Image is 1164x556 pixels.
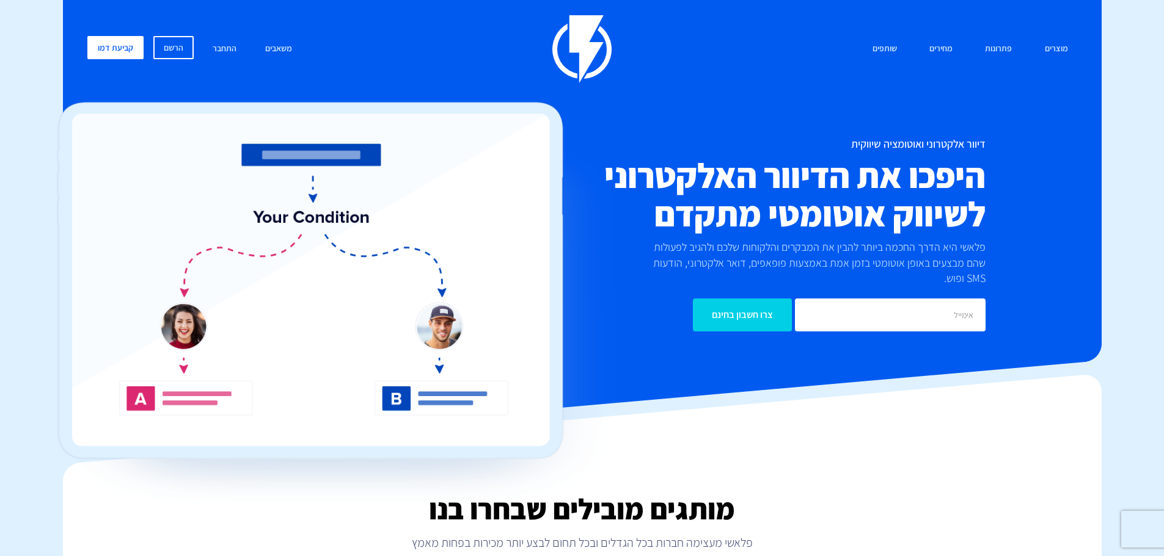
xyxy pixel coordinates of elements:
a: התחבר [203,36,246,62]
a: מוצרים [1036,36,1077,62]
p: פלאשי מעצימה חברות בכל הגדלים ובכל תחום לבצע יותר מכירות בפחות מאמץ [63,534,1102,551]
h2: היפכו את הדיוור האלקטרוני לשיווק אוטומטי מתקדם [509,156,986,233]
a: קביעת דמו [87,36,144,59]
input: צרו חשבון בחינם [693,298,792,331]
h2: מותגים מובילים שבחרו בנו [63,493,1102,525]
a: משאבים [256,36,301,62]
p: פלאשי היא הדרך החכמה ביותר להבין את המבקרים והלקוחות שלכם ולהגיב לפעולות שהם מבצעים באופן אוטומטי... [632,239,986,286]
a: פתרונות [976,36,1021,62]
h1: דיוור אלקטרוני ואוטומציה שיווקית [509,138,986,150]
a: הרשם [153,36,194,59]
a: שותפים [863,36,906,62]
a: מחירים [920,36,962,62]
input: אימייל [795,298,986,331]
